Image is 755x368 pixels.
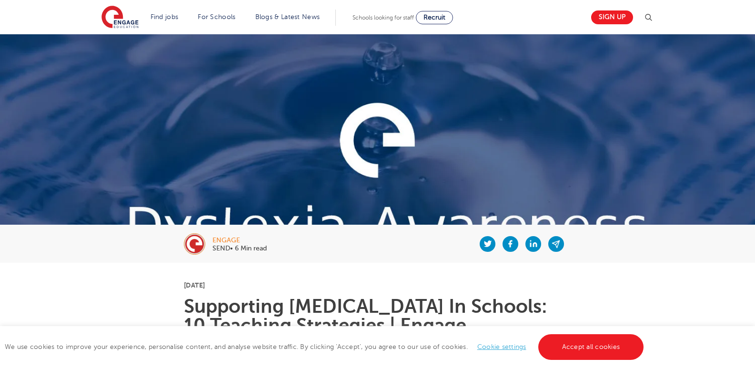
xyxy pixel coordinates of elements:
a: Accept all cookies [538,334,644,360]
a: Find jobs [151,13,179,20]
span: We use cookies to improve your experience, personalise content, and analyse website traffic. By c... [5,343,646,350]
a: Blogs & Latest News [255,13,320,20]
span: Recruit [423,14,445,21]
a: For Schools [198,13,235,20]
p: [DATE] [184,282,571,288]
a: Sign up [591,10,633,24]
h1: Supporting [MEDICAL_DATA] In Schools: 10 Teaching Strategies | Engage [184,297,571,335]
span: Schools looking for staff [352,14,414,21]
p: SEND• 6 Min read [212,245,267,252]
a: Recruit [416,11,453,24]
div: engage [212,237,267,244]
a: Cookie settings [477,343,526,350]
img: Engage Education [101,6,139,30]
